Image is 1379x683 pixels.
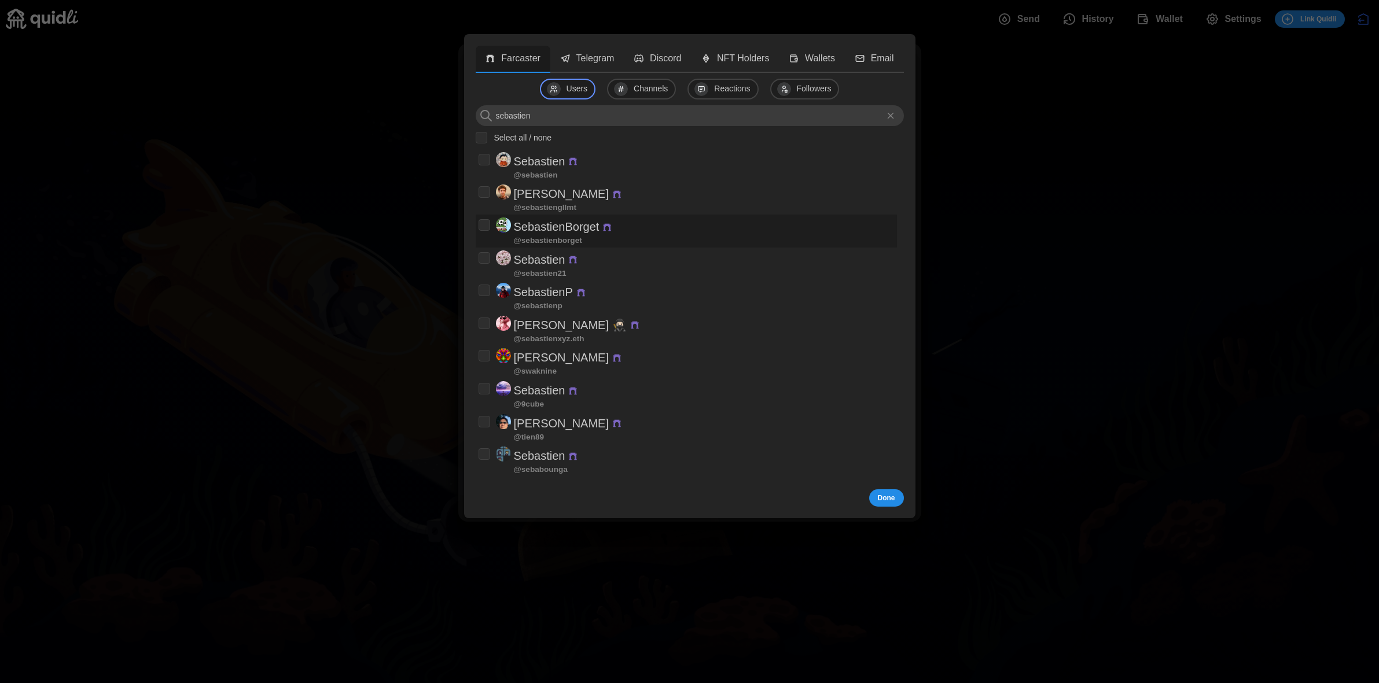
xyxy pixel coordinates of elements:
img: Sebastien [496,446,511,462]
p: @ sebastienborget [514,237,582,245]
button: Done [869,489,904,507]
img: Sebastien Waknine [496,348,511,363]
p: @ tien89 [514,433,545,441]
img: SebastienP [496,283,511,298]
p: [PERSON_NAME] 🥷🏻 [514,316,627,335]
p: Sebastien [514,381,565,400]
p: Sebastien [514,446,565,466]
p: SebastienP [514,283,573,302]
img: Sebastien [496,152,511,167]
p: @ sebabounga [514,466,568,474]
p: [PERSON_NAME] [514,348,609,367]
p: SebastienBorget [514,217,600,237]
p: Reactions [714,83,750,95]
span: Done [878,490,895,506]
p: @ sebastiengllmt [514,204,576,212]
p: Followers [797,83,832,95]
p: Sebastien [514,250,565,269]
img: Sebastien Ng [496,414,511,429]
p: @ 9cube [514,400,545,408]
p: Sebastien [514,152,565,171]
p: @ swaknine [514,367,557,375]
p: Email [871,51,894,66]
p: Farcaster [501,51,540,66]
img: Sebastien [496,381,511,396]
p: [PERSON_NAME] [514,414,609,433]
p: @ sebastien [514,171,558,179]
img: Sebastien 🥷🏻 [496,316,511,331]
img: Sebastien [496,250,511,265]
label: Select all / none [487,132,552,143]
p: @ sebastienxyz.eth [514,335,584,343]
p: [PERSON_NAME] [514,184,609,204]
img: SebastienBorget [496,217,511,232]
p: @ sebastienp [514,302,562,310]
input: Username or FID list (comma separated) [476,105,904,126]
p: @ sebastien21 [514,269,567,278]
p: Telegram [576,51,615,66]
p: Users [567,83,588,95]
p: Wallets [805,51,835,66]
p: Discord [650,51,681,66]
p: Channels [634,83,668,95]
img: Sebastien Guillemot [496,184,511,200]
p: NFT Holders [717,51,769,66]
